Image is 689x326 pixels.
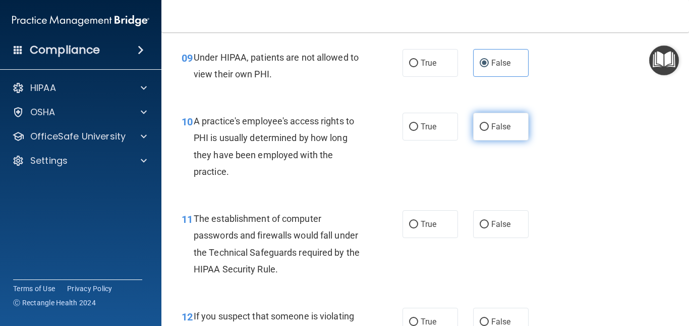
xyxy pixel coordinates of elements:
img: PMB logo [12,11,149,31]
a: Privacy Policy [67,284,112,294]
span: 11 [182,213,193,225]
button: Open Resource Center [649,45,679,75]
span: False [491,58,511,68]
span: 09 [182,52,193,64]
input: True [409,123,418,131]
span: Ⓒ Rectangle Health 2024 [13,298,96,308]
span: Under HIPAA, patients are not allowed to view their own PHI. [194,52,359,79]
span: A practice's employee's access rights to PHI is usually determined by how long they have been emp... [194,116,354,177]
span: False [491,122,511,131]
input: True [409,221,418,228]
span: 12 [182,311,193,323]
h4: Compliance [30,43,100,57]
a: OfficeSafe University [12,130,147,143]
p: Settings [30,155,68,167]
a: HIPAA [12,82,147,94]
span: True [421,219,436,229]
input: False [480,318,489,326]
span: True [421,58,436,68]
a: Settings [12,155,147,167]
p: HIPAA [30,82,56,94]
input: False [480,123,489,131]
p: OfficeSafe University [30,130,126,143]
input: False [480,60,489,67]
input: True [409,318,418,326]
span: 10 [182,116,193,128]
span: The establishment of computer passwords and firewalls would fall under the Technical Safeguards r... [194,213,360,274]
input: False [480,221,489,228]
a: Terms of Use [13,284,55,294]
a: OSHA [12,106,147,118]
span: True [421,122,436,131]
input: True [409,60,418,67]
span: False [491,219,511,229]
p: OSHA [30,106,55,118]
